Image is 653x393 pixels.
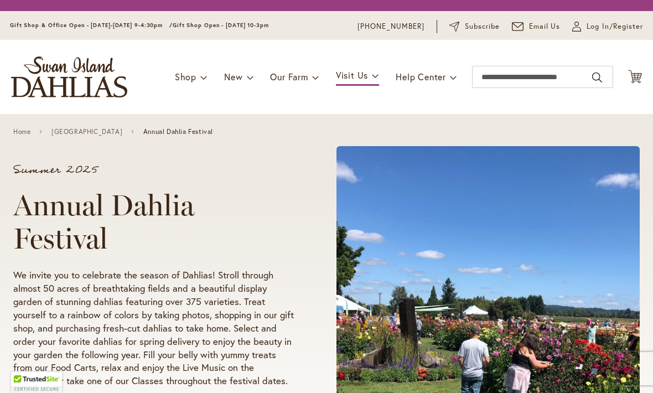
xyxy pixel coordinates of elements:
[357,21,424,32] a: [PHONE_NUMBER]
[529,21,561,32] span: Email Us
[465,21,500,32] span: Subscribe
[396,71,446,82] span: Help Center
[10,22,173,29] span: Gift Shop & Office Open - [DATE]-[DATE] 9-4:30pm /
[449,21,500,32] a: Subscribe
[13,128,30,136] a: Home
[270,71,308,82] span: Our Farm
[173,22,269,29] span: Gift Shop Open - [DATE] 10-3pm
[512,21,561,32] a: Email Us
[143,128,213,136] span: Annual Dahlia Festival
[51,128,122,136] a: [GEOGRAPHIC_DATA]
[13,268,294,388] p: We invite you to celebrate the season of Dahlias! Stroll through almost 50 acres of breathtaking ...
[592,69,602,86] button: Search
[11,56,127,97] a: store logo
[13,189,294,255] h1: Annual Dahlia Festival
[224,71,242,82] span: New
[336,69,368,81] span: Visit Us
[572,21,643,32] a: Log In/Register
[175,71,196,82] span: Shop
[13,164,294,175] p: Summer 2025
[587,21,643,32] span: Log In/Register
